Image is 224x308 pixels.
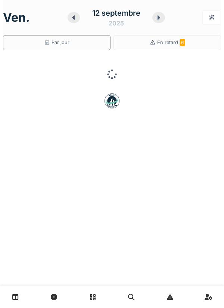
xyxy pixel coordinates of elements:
div: Par jour [44,39,69,46]
div: 12 septembre [92,7,140,19]
span: En retard [157,40,185,45]
img: badge-BVDL4wpA.svg [105,93,119,108]
span: 6 [180,39,185,46]
h1: ven. [3,10,30,25]
div: 2025 [109,19,124,28]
